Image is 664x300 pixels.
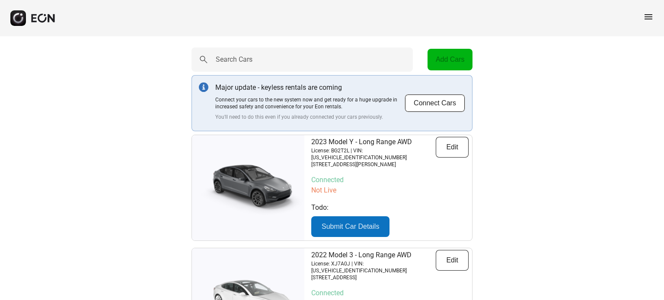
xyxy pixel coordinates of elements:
[192,160,304,216] img: car
[311,202,469,213] p: Todo:
[216,54,252,65] label: Search Cars
[311,260,436,274] p: License: XJ7A0J | VIN: [US_VEHICLE_IDENTIFICATION_NUMBER]
[311,288,469,298] p: Connected
[311,147,436,161] p: License: BG2T2L | VIN: [US_VEHICLE_IDENTIFICATION_NUMBER]
[643,12,654,22] span: menu
[311,137,436,147] p: 2023 Model Y - Long Range AWD
[311,161,436,168] p: [STREET_ADDRESS][PERSON_NAME]
[311,274,436,281] p: [STREET_ADDRESS]
[405,94,465,112] button: Connect Cars
[311,175,469,185] p: Connected
[311,250,436,260] p: 2022 Model 3 - Long Range AWD
[436,137,469,158] button: Edit
[199,82,208,92] img: info
[215,114,405,120] p: You'll need to do this even if you already connected your cars previously.
[311,216,389,237] button: Submit Car Details
[436,250,469,271] button: Edit
[215,96,405,110] p: Connect your cars to the new system now and get ready for a huge upgrade in increased safety and ...
[215,82,405,93] p: Major update - keyless rentals are coming
[311,185,469,196] p: Not Live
